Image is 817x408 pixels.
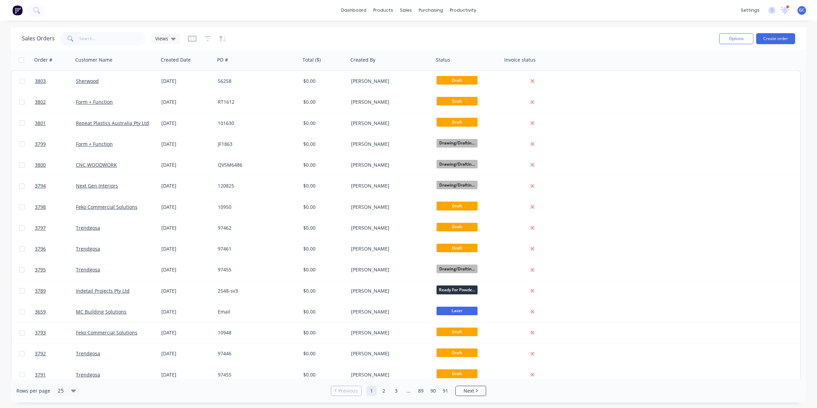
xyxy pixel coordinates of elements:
span: Drawing/Draftin... [437,181,478,189]
div: [DATE] [161,141,212,148]
a: Trendgosa [76,350,100,357]
span: 3659 [35,308,46,315]
span: Ready For Powde... [437,285,478,294]
span: 3801 [35,120,46,127]
div: 97455 [218,371,294,378]
div: [DATE] [161,350,212,357]
span: 3796 [35,245,46,252]
ul: Pagination [328,386,489,396]
div: [PERSON_NAME] [351,78,427,85]
div: $0.00 [303,350,344,357]
div: JF1863 [218,141,294,148]
a: 3793 [35,322,76,343]
a: Next page [456,387,486,394]
a: Jump forward [403,386,414,396]
a: Feko Commercial Solutions [76,204,137,210]
div: 97446 [218,350,294,357]
a: Indetail Projects Pty Ltd [76,288,130,294]
div: [DATE] [161,204,212,211]
div: $0.00 [303,225,344,231]
div: $0.00 [303,78,344,85]
div: Total ($) [303,56,321,63]
div: [PERSON_NAME] [351,99,427,105]
a: 3789 [35,281,76,301]
a: 3791 [35,365,76,385]
div: [PERSON_NAME] [351,245,427,252]
div: Email [218,308,294,315]
span: Draft [437,369,478,378]
div: $0.00 [303,245,344,252]
input: Search... [79,32,146,46]
span: 3792 [35,350,46,357]
span: 3800 [35,162,46,168]
div: $0.00 [303,266,344,273]
div: [PERSON_NAME] [351,141,427,148]
div: 10950 [218,204,294,211]
div: 56258 [218,78,294,85]
span: Next [464,387,474,394]
a: Next Gen Interiors [76,182,118,189]
div: [DATE] [161,245,212,252]
span: Previous [338,387,358,394]
a: MC Building Solutions [76,308,126,315]
span: Drawing/Draftin... [437,265,478,273]
div: Invoice status [504,56,536,63]
span: 3795 [35,266,46,273]
div: $0.00 [303,371,344,378]
div: PO # [217,56,228,63]
a: Repeat Plastics Australia Pty Ltd [76,120,149,126]
div: [DATE] [161,266,212,273]
div: [PERSON_NAME] [351,266,427,273]
div: $0.00 [303,308,344,315]
div: sales [397,5,415,15]
span: Drawing/Draftin... [437,160,478,168]
span: Draft [437,244,478,252]
div: Created By [350,56,375,63]
div: products [370,5,397,15]
div: [DATE] [161,308,212,315]
div: settings [737,5,763,15]
div: 97455 [218,266,294,273]
span: Draft [437,76,478,85]
a: dashboard [338,5,370,15]
a: 3798 [35,197,76,217]
div: $0.00 [303,182,344,189]
a: 3797 [35,218,76,238]
div: 10948 [218,329,294,336]
div: [PERSON_NAME] [351,225,427,231]
a: CNC WOODWORK [76,162,117,168]
span: 3799 [35,141,46,148]
div: [DATE] [161,329,212,336]
a: 3659 [35,302,76,322]
span: Draft [437,202,478,210]
a: Form + Function [76,99,113,105]
div: [DATE] [161,162,212,168]
div: [DATE] [161,120,212,127]
a: 3801 [35,113,76,133]
div: 97461 [218,245,294,252]
div: [DATE] [161,371,212,378]
div: purchasing [415,5,446,15]
div: Customer Name [75,56,112,63]
div: Order # [34,56,52,63]
span: Draft [437,348,478,357]
a: Previous page [331,387,361,394]
div: [DATE] [161,182,212,189]
img: Factory [12,5,23,15]
a: Sherwood [76,78,99,84]
a: Page 1 is your current page [366,386,377,396]
div: $0.00 [303,329,344,336]
span: 3793 [35,329,46,336]
a: 3800 [35,155,76,175]
div: $0.00 [303,162,344,168]
span: 3789 [35,288,46,294]
a: Page 90 [428,386,438,396]
span: Draft [437,223,478,231]
div: [DATE] [161,288,212,294]
span: 3798 [35,204,46,211]
div: productivity [446,5,480,15]
div: $0.00 [303,288,344,294]
span: 3791 [35,371,46,378]
a: 3799 [35,134,76,154]
div: [DATE] [161,78,212,85]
